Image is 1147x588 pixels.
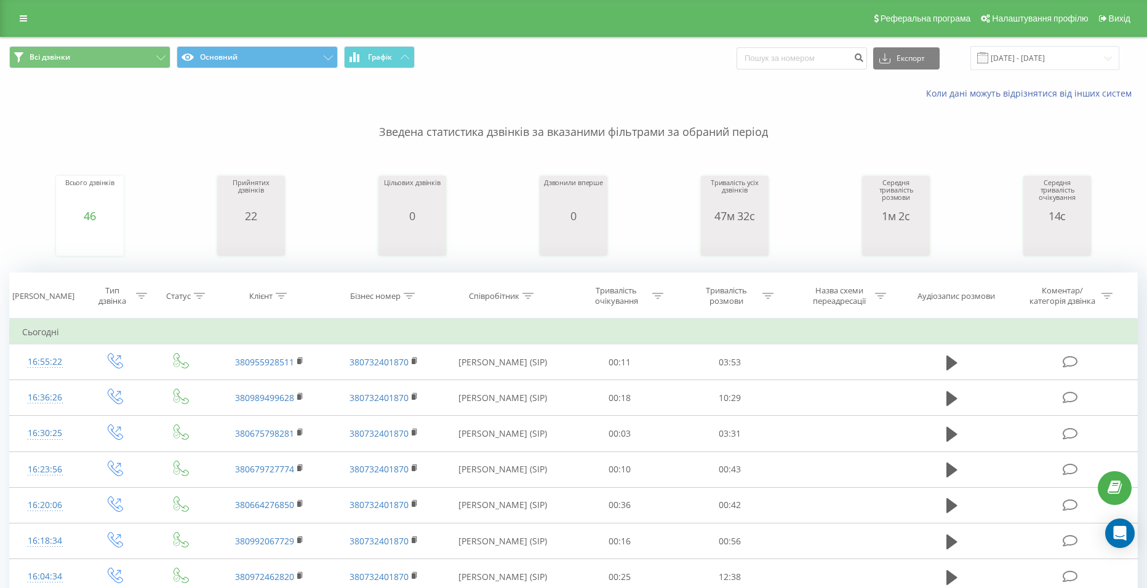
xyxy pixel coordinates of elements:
td: 10:29 [674,380,785,416]
a: 380732401870 [350,463,409,475]
td: [PERSON_NAME] (SIP) [441,487,564,523]
td: [PERSON_NAME] (SIP) [441,380,564,416]
button: Всі дзвінки [9,46,170,68]
span: Вихід [1109,14,1130,23]
td: 00:43 [674,451,785,487]
a: 380679727774 [235,463,294,475]
td: Сьогодні [10,320,1138,344]
div: Аудіозапис розмови [917,291,995,301]
td: 00:36 [564,487,674,523]
div: Тип дзвінка [91,285,134,306]
div: Тривалість усіх дзвінків [704,179,765,210]
div: Тривалість очікування [583,285,649,306]
td: 03:31 [674,416,785,451]
div: 46 [65,210,114,222]
a: 380732401870 [350,499,409,511]
div: Бізнес номер [350,291,401,301]
a: 380732401870 [350,571,409,582]
div: 16:36:26 [22,386,68,410]
td: [PERSON_NAME] (SIP) [441,416,564,451]
input: Пошук за номером [737,47,867,70]
div: 16:23:56 [22,458,68,482]
div: 16:18:34 [22,529,68,553]
p: Зведена статистика дзвінків за вказаними фільтрами за обраний період [9,100,1138,140]
td: 00:10 [564,451,674,487]
div: 0 [384,210,441,222]
div: Дзвонили вперше [544,179,603,210]
button: Графік [344,46,415,68]
div: Open Intercom Messenger [1105,518,1135,548]
span: Всі дзвінки [30,52,70,62]
a: 380664276850 [235,499,294,511]
td: 00:03 [564,416,674,451]
a: 380732401870 [350,356,409,368]
div: Середня тривалість очікування [1026,179,1088,210]
div: Цільових дзвінків [384,179,441,210]
div: 16:55:22 [22,350,68,374]
td: 00:18 [564,380,674,416]
span: Реферальна програма [881,14,971,23]
a: 380989499628 [235,392,294,403]
a: 380972462820 [235,571,294,582]
a: 380732401870 [350,392,409,403]
div: [PERSON_NAME] [12,291,74,301]
a: 380732401870 [350,535,409,547]
div: Тривалість розмови [693,285,759,306]
div: 0 [544,210,603,222]
div: Клієнт [249,291,273,301]
td: [PERSON_NAME] (SIP) [441,523,564,559]
div: 47м 32с [704,210,765,222]
a: Коли дані можуть відрізнятися вiд інших систем [926,87,1138,99]
td: 00:16 [564,523,674,559]
div: Співробітник [469,291,519,301]
div: Всього дзвінків [65,179,114,210]
span: Налаштування профілю [992,14,1088,23]
td: 00:56 [674,523,785,559]
button: Експорт [873,47,940,70]
div: 16:30:25 [22,421,68,445]
div: Середня тривалість розмови [865,179,927,210]
a: 380732401870 [350,427,409,439]
a: 380675798281 [235,427,294,439]
td: 00:42 [674,487,785,523]
a: 380992067729 [235,535,294,547]
div: 1м 2с [865,210,927,222]
td: 03:53 [674,344,785,380]
button: Основний [177,46,338,68]
span: Графік [368,53,392,62]
div: 16:20:06 [22,493,68,517]
td: [PERSON_NAME] (SIP) [441,344,564,380]
div: 22 [220,210,282,222]
div: 14с [1026,210,1088,222]
div: Статус [166,291,191,301]
div: Прийнятих дзвінків [220,179,282,210]
td: 00:11 [564,344,674,380]
td: [PERSON_NAME] (SIP) [441,451,564,487]
div: Коментар/категорія дзвінка [1026,285,1098,306]
a: 380955928511 [235,356,294,368]
div: Назва схеми переадресації [806,285,872,306]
